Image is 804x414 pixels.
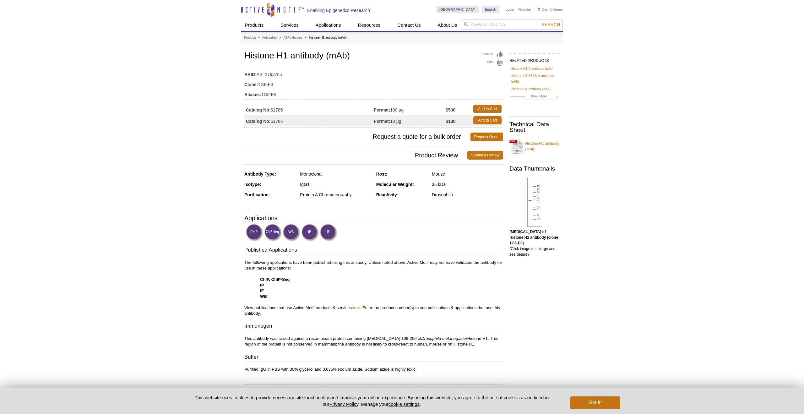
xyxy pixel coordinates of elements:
a: English [482,6,499,13]
li: » [305,36,307,39]
h1: Histone H1 antibody (mAb) [244,51,503,62]
strong: $130 [446,118,455,124]
td: AB_2793765 [244,68,503,78]
div: Monoclonal [300,171,371,177]
a: Privacy Policy [329,401,358,407]
h3: Immunogen [244,322,503,331]
img: Western Blot of Histone H1 antibody (clone 1G6-E3) [527,178,542,227]
a: Add to Cart [473,116,502,124]
strong: Catalog No: [246,107,271,113]
strong: Isotype: [244,182,261,187]
a: Products [244,35,256,41]
strong: Clone: [244,82,258,87]
p: The following applications have been published using this antibody. Unless noted above, Active Mo... [244,260,503,316]
a: Submit a Review [467,151,503,160]
strong: Antibody Type: [244,172,276,177]
img: ChIP-Seq Validated [264,224,282,241]
a: Request Quote [470,133,503,141]
input: Keyword, Cat. No. [461,19,563,30]
div: Protein A Chromatography [300,192,371,198]
h2: Technical Data Sheet [509,122,560,133]
a: Resources [354,19,384,31]
h3: Buffer [244,353,503,362]
button: Search [540,22,562,27]
a: Feedback [480,51,503,58]
h2: RELATED PRODUCTS [509,53,560,65]
strong: Host: [376,172,388,177]
li: Histone H1 antibody (mAb) [309,36,347,39]
li: » [258,36,260,39]
h2: Data Thumbnails [509,166,560,172]
a: Histone H1 antibody (pAb) [511,86,551,92]
strong: Format: [374,118,390,124]
button: Got it! [570,396,620,409]
strong: IP [260,283,264,287]
strong: $530 [446,107,455,113]
span: Search [542,22,560,27]
div: IgG1 [300,182,371,187]
h3: Published Applications [244,246,503,255]
td: 1G6-E3 [244,78,503,88]
td: 100 µg [374,103,446,115]
a: Login [506,7,514,12]
td: 61786 [244,115,374,126]
a: Register [518,7,531,12]
li: » [279,36,281,39]
a: Print [480,59,503,66]
li: | [516,6,517,13]
b: [MEDICAL_DATA] of Histone H1 antibody (clone 1G6-E3) [509,230,558,245]
img: Western Blot Validated [283,224,300,241]
a: here [352,305,360,310]
strong: Aliases: [244,92,261,97]
a: Add to Cart [473,105,502,113]
h3: Applications [244,213,503,223]
li: (0 items) [537,6,563,13]
strong: WB [260,294,267,299]
a: All Antibodies [284,35,302,41]
a: Services [277,19,302,31]
strong: Molecular Weight: [376,182,414,187]
a: Show More [511,93,558,101]
a: Contact Us [394,19,424,31]
p: Purified IgG in PBS with 30% glycerol and 0.035% sodium azide. Sodium azide is highly toxic. [244,367,503,372]
td: 10 µg [374,115,446,126]
p: This antibody was raised against a recombinant protein containing [MEDICAL_DATA] 109-256 of Histo... [244,336,503,347]
strong: Format: [374,107,390,113]
p: This website uses cookies to provide necessary site functionality and improve your online experie... [184,394,560,407]
div: Mouse [432,171,503,177]
h2: Enabling Epigenetics Research [307,8,370,13]
a: Histone H1.0 antibody (pAb) [511,66,553,71]
img: Immunofluorescence Validated [320,224,337,241]
img: ChIP Validated [246,224,263,241]
a: Applications [312,19,345,31]
div: 35 kDa [432,182,503,187]
strong: ChIP, ChIP-Seq [260,277,290,282]
span: Request a quote for a bulk order [244,133,470,141]
a: Histone H1.5S17ph antibody (pAb) [511,73,558,84]
button: cookie settings [388,401,420,407]
strong: RRID: [244,72,257,77]
td: 1G6-E3 [244,88,503,98]
a: Histone H1 antibody (mAb) [509,137,560,156]
strong: Reactivity: [376,192,399,197]
strong: IF [260,288,264,293]
a: Antibodies [262,35,277,41]
td: 61785 [244,103,374,115]
strong: Purification: [244,192,270,197]
div: Drosophila [432,192,503,198]
i: Drosophila melanogaster [421,336,467,341]
p: (Click image to enlarge and see details) [509,229,560,257]
img: Immunoprecipitation Validated [301,224,319,241]
a: About Us [434,19,461,31]
a: [GEOGRAPHIC_DATA] [436,6,479,13]
img: Your Cart [537,8,540,11]
a: Cart [537,7,548,12]
strong: Catalog No: [246,118,271,124]
a: Products [241,19,267,31]
span: Product Review [244,151,467,160]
